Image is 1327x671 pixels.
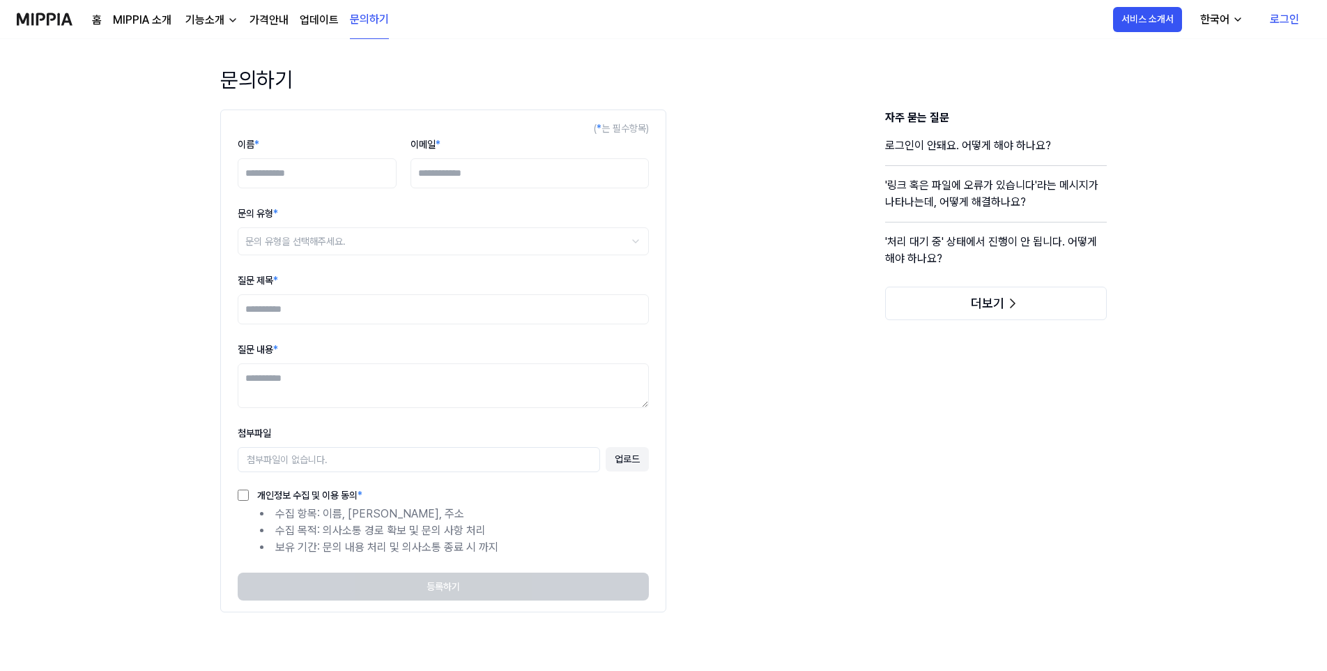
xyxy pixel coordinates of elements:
[885,234,1107,278] a: '처리 대기 중' 상태에서 진행이 안 됩니다. 어떻게 해야 하나요?
[350,1,389,39] a: 문의하기
[885,177,1107,222] a: '링크 혹은 파일에 오류가 있습니다'라는 메시지가 나타나는데, 어떻게 해결하나요?
[113,12,171,29] a: MIPPIA 소개
[250,12,289,29] a: 가격안내
[238,139,259,150] label: 이름
[238,208,278,219] label: 문의 유형
[183,12,238,29] button: 기능소개
[1197,11,1232,28] div: 한국어
[260,522,649,539] li: 수집 목적: 의사소통 경로 확보 및 문의 사항 처리
[260,506,649,522] li: 수집 항목: 이름, [PERSON_NAME], 주소
[885,137,1107,165] a: 로그인이 안돼요. 어떻게 해야 하나요?
[238,344,278,355] label: 질문 내용
[1113,7,1182,32] button: 서비스 소개서
[220,64,293,96] h1: 문의하기
[971,296,1004,310] span: 더보기
[238,447,600,472] div: 첨부파일이 없습니다.
[1189,6,1252,33] button: 한국어
[227,15,238,26] img: down
[885,297,1107,310] a: 더보기
[300,12,339,29] a: 업데이트
[606,447,649,472] button: 업로드
[183,12,227,29] div: 기능소개
[238,121,649,136] div: ( 는 필수항목)
[92,12,102,29] a: 홈
[411,139,440,150] label: 이메일
[249,490,362,500] label: 개인정보 수집 및 이용 동의
[238,428,271,439] label: 첨부파일
[238,275,278,286] label: 질문 제목
[885,110,1107,126] h3: 자주 묻는 질문
[260,539,649,556] li: 보유 기간: 문의 내용 처리 및 의사소통 종료 시 까지
[885,287,1107,320] button: 더보기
